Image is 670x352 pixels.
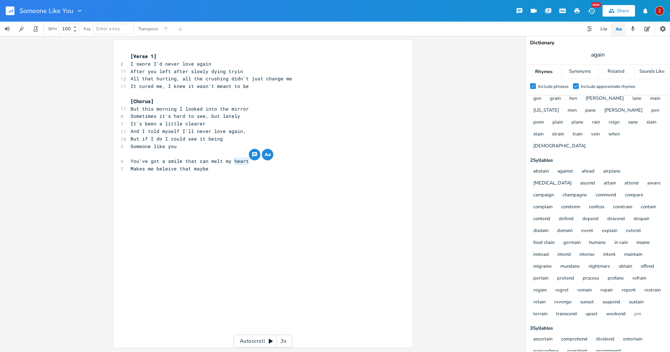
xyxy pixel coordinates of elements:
button: obtain [619,264,632,270]
button: terrain [533,311,547,317]
button: remain [577,288,592,294]
button: mundane [560,264,580,270]
button: humane [589,240,606,246]
button: regret [555,288,569,294]
button: against [557,169,573,175]
button: commend [596,192,616,199]
button: entertain [623,337,642,343]
button: vein [591,132,600,138]
span: Enter a key [96,26,120,32]
button: rain [592,120,600,126]
button: Share [603,5,635,17]
button: profane [608,276,624,282]
button: aware [647,181,661,187]
span: again [591,51,605,59]
button: pertain [533,276,548,282]
div: Share [617,8,629,14]
button: attend [625,181,639,187]
button: maintain [624,252,642,258]
div: Include phrases [538,84,569,89]
button: main [650,96,660,102]
span: And I told myself I'll never love again, [131,128,246,134]
div: Related [598,64,634,79]
button: compare [625,192,643,199]
button: suspend [603,299,620,306]
div: Key [84,27,91,31]
button: lane [632,96,642,102]
button: migraine [533,264,552,270]
button: despair [634,216,649,222]
button: pen [651,108,659,114]
button: New [584,4,599,17]
button: [DEMOGRAPHIC_DATA] [533,143,586,150]
button: event [581,228,593,234]
button: confess [589,204,604,210]
span: [Chorus] [131,98,154,104]
button: sustain [629,299,644,306]
button: champagne [563,192,587,199]
button: 2 [655,3,664,19]
span: After you left after slowly dying tryin [131,68,243,75]
span: Someone Like You [19,8,73,14]
span: All that hurting, all the crushing didn't just change me [131,75,292,82]
button: grain [550,96,561,102]
button: extend [626,228,641,234]
button: plane [572,120,583,126]
div: Include approximate rhymes [581,84,635,89]
button: complain [533,204,552,210]
button: revenge [554,299,572,306]
button: [US_STATE] [533,108,559,114]
button: attain [604,181,616,187]
span: But if I do I could see it being [131,135,223,142]
button: dividend [596,337,614,343]
div: Autoscroll [234,335,292,348]
span: It cured me, I knew it wasn't meant to be [131,83,249,89]
button: disdain [533,228,548,234]
button: [PERSON_NAME] [586,96,624,102]
button: penn [533,120,544,126]
button: men [568,108,577,114]
button: regain [533,288,547,294]
button: process [583,276,599,282]
button: retain [533,299,546,306]
span: Makes me beleive that maybe [131,165,208,172]
button: plain [552,120,563,126]
button: intent [603,252,616,258]
div: Transpose [138,27,158,31]
button: descend [607,216,625,222]
span: It's been a little clearer [131,120,206,127]
button: [PERSON_NAME] [604,108,643,114]
button: contend [533,216,550,222]
button: ahead [582,169,595,175]
button: repair [600,288,613,294]
button: pane [585,108,596,114]
button: transcend [556,311,577,317]
button: hen [569,96,577,102]
span: But this morning I looked into the mirror [131,106,249,112]
button: airplane [603,169,621,175]
button: intend [557,252,571,258]
div: BPM [48,27,57,31]
button: depend [582,216,599,222]
button: strain [552,132,564,138]
div: Dictionary [530,40,666,45]
span: [Verse 1] [131,53,157,59]
button: restrain [644,288,661,294]
button: ascend [580,181,595,187]
button: pretend [557,276,574,282]
button: germain [563,240,581,246]
div: Rhymes [526,64,561,79]
button: food chain [533,240,555,246]
button: instead [533,252,549,258]
button: ascertain [533,337,552,343]
button: sane [628,120,638,126]
button: upset [586,311,598,317]
button: reign [609,120,620,126]
button: weekend [606,311,626,317]
button: stain [533,132,543,138]
button: contain [641,204,656,210]
button: slain [647,120,656,126]
button: intense [579,252,595,258]
button: train [573,132,582,138]
div: 2WaterMatt [655,6,664,15]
